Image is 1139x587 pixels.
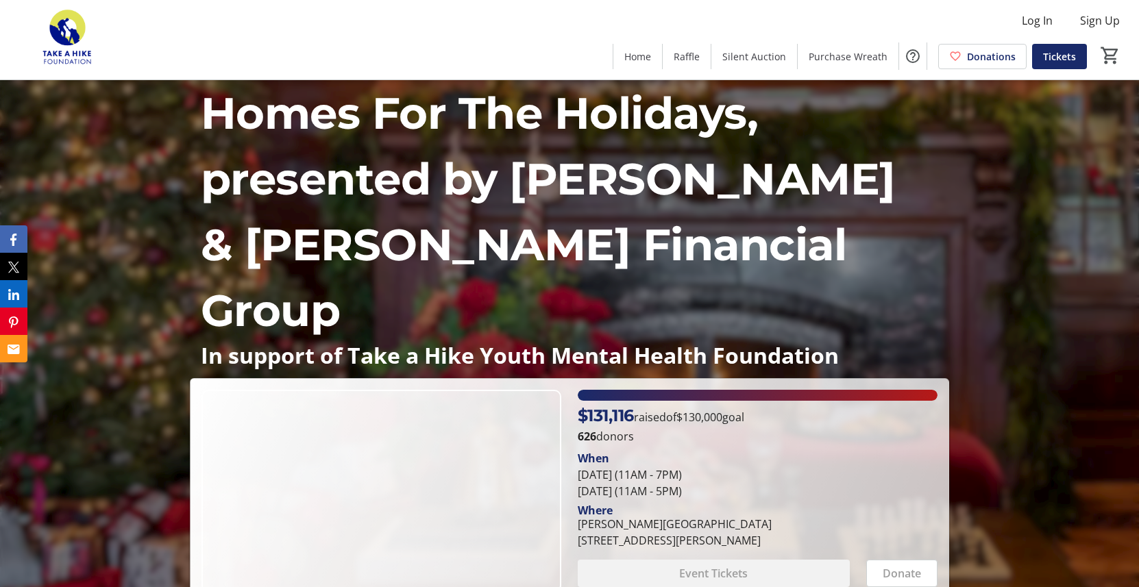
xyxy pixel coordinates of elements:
[899,42,927,70] button: Help
[201,80,938,343] p: Homes For The Holidays, presented by [PERSON_NAME] & [PERSON_NAME] Financial Group
[578,403,744,428] p: raised of goal
[578,532,772,549] div: [STREET_ADDRESS][PERSON_NAME]
[809,49,887,64] span: Purchase Wreath
[711,44,797,69] a: Silent Auction
[1098,43,1123,68] button: Cart
[1032,44,1087,69] a: Tickets
[1069,10,1131,32] button: Sign Up
[578,466,938,499] div: [DATE] (11AM - 7PM) [DATE] (11AM - 5PM)
[967,49,1016,64] span: Donations
[578,516,772,532] div: [PERSON_NAME][GEOGRAPHIC_DATA]
[1080,12,1120,29] span: Sign Up
[578,505,613,516] div: Where
[676,410,722,425] span: $130,000
[613,44,662,69] a: Home
[1022,12,1053,29] span: Log In
[8,5,130,74] img: Take a Hike Foundation's Logo
[578,390,938,401] div: 100% of fundraising goal reached
[578,450,609,466] div: When
[938,44,1027,69] a: Donations
[578,429,596,444] b: 626
[201,340,839,370] span: In support of Take a Hike Youth Mental Health Foundation
[624,49,651,64] span: Home
[1011,10,1064,32] button: Log In
[1043,49,1076,64] span: Tickets
[674,49,700,64] span: Raffle
[578,428,938,445] p: donors
[663,44,711,69] a: Raffle
[798,44,898,69] a: Purchase Wreath
[722,49,786,64] span: Silent Auction
[578,405,634,425] span: $131,116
